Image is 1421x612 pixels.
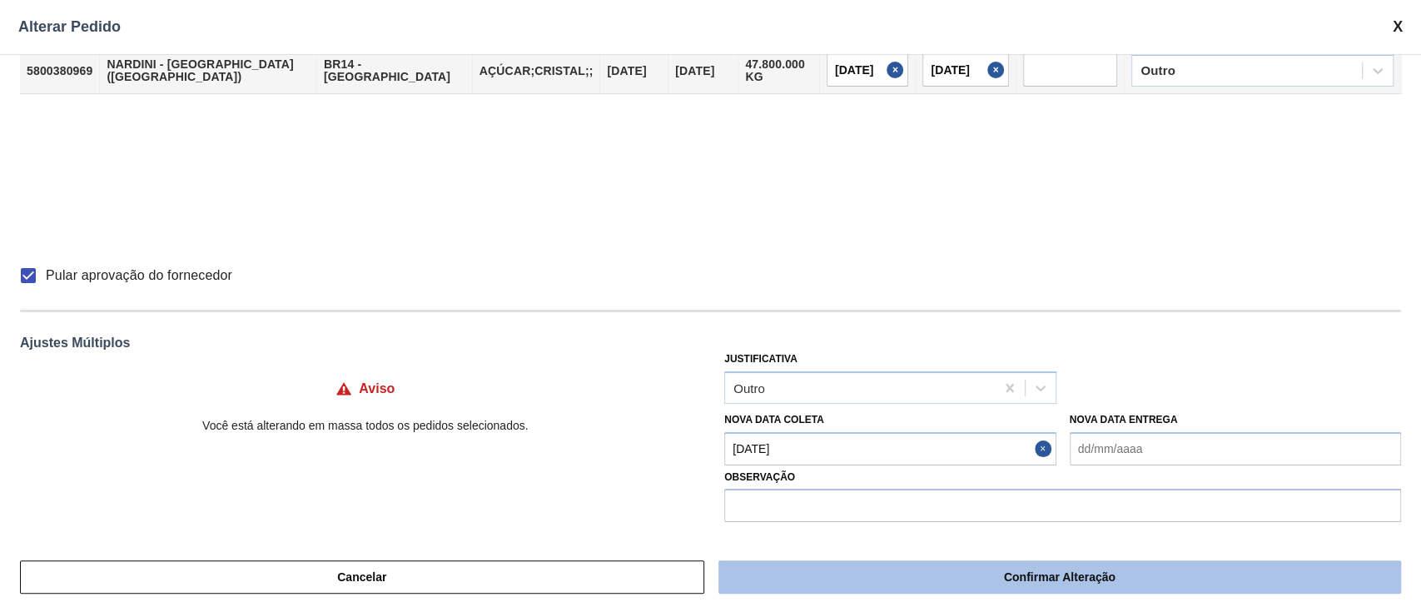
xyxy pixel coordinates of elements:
font: Você está alterando em massa todos os pedidos selecionados. [202,419,528,432]
font: Ajustes Múltiplos [20,336,130,350]
font: BR14 - [GEOGRAPHIC_DATA] [324,57,450,83]
font: NARDINI - [GEOGRAPHIC_DATA] ([GEOGRAPHIC_DATA]) [107,57,293,83]
font: Outro [1140,63,1175,77]
font: Observação [724,471,795,483]
font: 47.800.000 KG [745,57,805,83]
font: Nova Data Entrega [1070,414,1178,425]
font: Justificativa [724,353,797,365]
font: Outro [733,381,765,395]
font: [DATE] [607,64,646,77]
font: Confirmar Alteração [1004,570,1115,584]
button: Fechar [987,53,1009,87]
input: dd/mm/aaaa [724,432,1056,465]
font: Alterar Pedido [18,18,121,35]
input: dd/mm/aaaa [922,53,1009,87]
font: 5800380969 [27,64,92,77]
button: Fechar [887,53,908,87]
font: [DATE] [675,64,714,77]
font: AÇÚCAR;CRISTAL;; [479,64,594,77]
button: Fechar [1035,432,1056,465]
button: Confirmar Alteração [718,560,1401,594]
font: Aviso [359,381,395,396]
input: dd/mm/aaaa [1070,432,1401,465]
button: Cancelar [20,560,704,594]
font: Pular aprovação do fornecedor [46,268,232,282]
font: Cancelar [337,570,386,584]
font: Nova Data Coleta [724,414,824,425]
input: dd/mm/aaaa [827,53,909,87]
